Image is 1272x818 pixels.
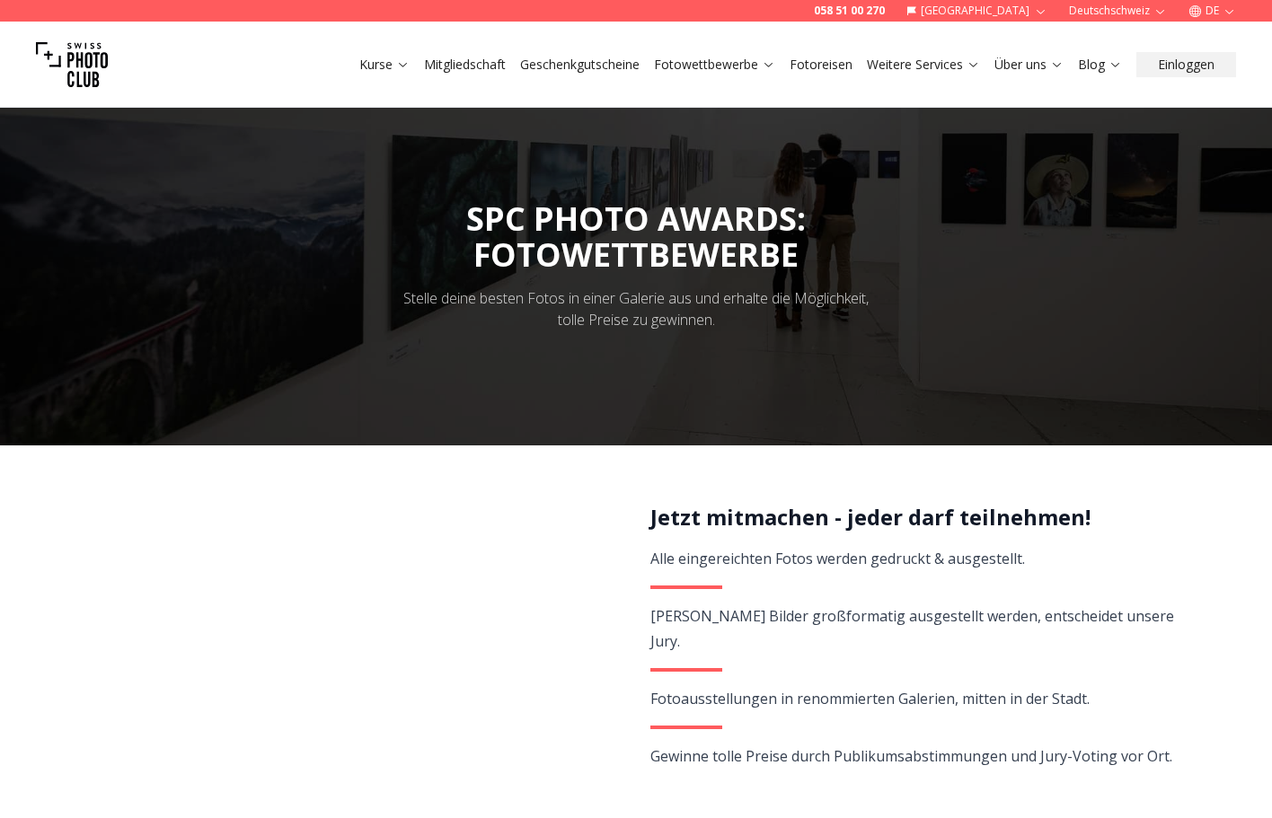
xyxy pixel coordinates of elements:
[994,56,1064,74] a: Über uns
[352,52,417,77] button: Kurse
[650,689,1090,708] span: Fotoausstellungen in renommierten Galerien, mitten in der Stadt.
[1136,52,1236,77] button: Einloggen
[647,52,782,77] button: Fotowettbewerbe
[987,52,1071,77] button: Über uns
[392,287,880,330] div: Stelle deine besten Fotos in einer Galerie aus und erhalte die Möglichkeit, tolle Preise zu gewin...
[520,56,640,74] a: Geschenkgutscheine
[650,746,1172,766] span: Gewinne tolle Preise durch Publikumsabstimmungen und Jury-Voting vor Ort.
[650,503,1176,532] h2: Jetzt mitmachen - jeder darf teilnehmen!
[650,606,1174,651] span: [PERSON_NAME] Bilder großformatig ausgestellt werden, entscheidet unsere Jury.
[513,52,647,77] button: Geschenkgutscheine
[814,4,885,18] a: 058 51 00 270
[417,52,513,77] button: Mitgliedschaft
[650,549,1025,568] span: Alle eingereichten Fotos werden gedruckt & ausgestellt.
[424,56,506,74] a: Mitgliedschaft
[654,56,775,74] a: Fotowettbewerbe
[790,56,852,74] a: Fotoreisen
[1078,56,1122,74] a: Blog
[466,197,806,273] span: SPC PHOTO AWARDS:
[466,237,806,273] div: FOTOWETTBEWERBE
[782,52,860,77] button: Fotoreisen
[867,56,980,74] a: Weitere Services
[860,52,987,77] button: Weitere Services
[36,29,108,101] img: Swiss photo club
[1071,52,1129,77] button: Blog
[359,56,410,74] a: Kurse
